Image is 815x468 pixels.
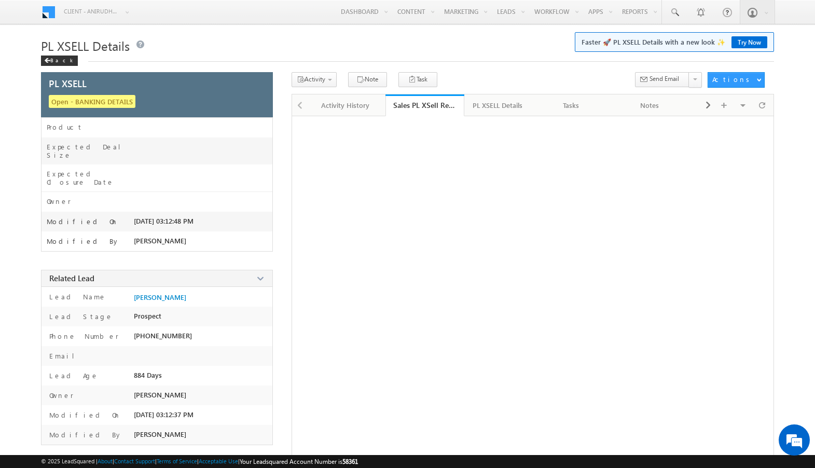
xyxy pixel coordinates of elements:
span: [PERSON_NAME] [134,237,186,245]
label: Product [47,123,83,131]
a: Try Now [731,36,767,48]
a: Contact Support [114,458,155,464]
span: Your Leadsquared Account Number is [240,458,358,465]
span: [DATE] 03:12:37 PM [134,410,194,419]
label: Lead Stage [47,312,113,321]
div: Tasks [540,99,601,112]
span: Faster 🚀 PL XSELL Details with a new look ✨ [582,37,767,47]
label: Lead Name [47,292,106,301]
a: Tasks [532,94,611,116]
label: Owner [47,197,71,205]
div: Notes [619,99,680,112]
a: Sales PL XSell Redirection [385,94,464,116]
span: Send Email [650,74,679,84]
label: Owner [47,391,74,400]
div: PL XSELL Details [473,99,522,112]
label: Email [47,351,82,361]
a: Activity History [307,94,385,116]
span: 58361 [342,458,358,465]
span: PL XSELL [49,79,87,88]
div: Documents [698,99,759,112]
a: Terms of Service [157,458,197,464]
span: © 2025 LeadSquared | | | | | [41,457,358,466]
span: 884 Days [134,371,162,379]
label: Modified On [47,217,118,226]
a: About [98,458,113,464]
span: Activity [305,75,325,83]
span: PL XSELL Details [41,37,130,54]
li: Sales PL XSell Redirection [385,94,464,115]
span: Open - BANKING DETAILS [49,95,135,108]
label: Expected Deal Size [47,143,134,159]
div: Actions [712,75,753,84]
a: PL XSELL Details [464,94,532,116]
label: Expected Closure Date [47,170,134,186]
label: Modified On [47,410,121,420]
span: [PHONE_NUMBER] [134,332,192,340]
div: Activity History [315,99,376,112]
a: Acceptable Use [199,458,238,464]
a: [PERSON_NAME] [134,293,186,301]
span: [PERSON_NAME] [134,391,186,399]
a: Documents [690,94,769,116]
button: Activity [292,72,337,87]
span: Client - anirudhparuilsquat (58361) [64,6,118,17]
label: Lead Age [47,371,99,380]
span: Related Lead [49,273,94,283]
div: Sales PL XSell Redirection [393,100,457,110]
span: Prospect [134,312,161,320]
label: Phone Number [47,332,119,341]
label: Modified By [47,237,120,245]
div: Back [41,56,78,66]
label: Modified By [47,430,122,439]
button: Actions [708,72,765,88]
button: Task [398,72,437,87]
span: [PERSON_NAME] [134,430,186,438]
button: Send Email [635,72,689,87]
span: [DATE] 03:12:48 PM [134,217,194,225]
button: Note [348,72,387,87]
a: Notes [611,94,689,116]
